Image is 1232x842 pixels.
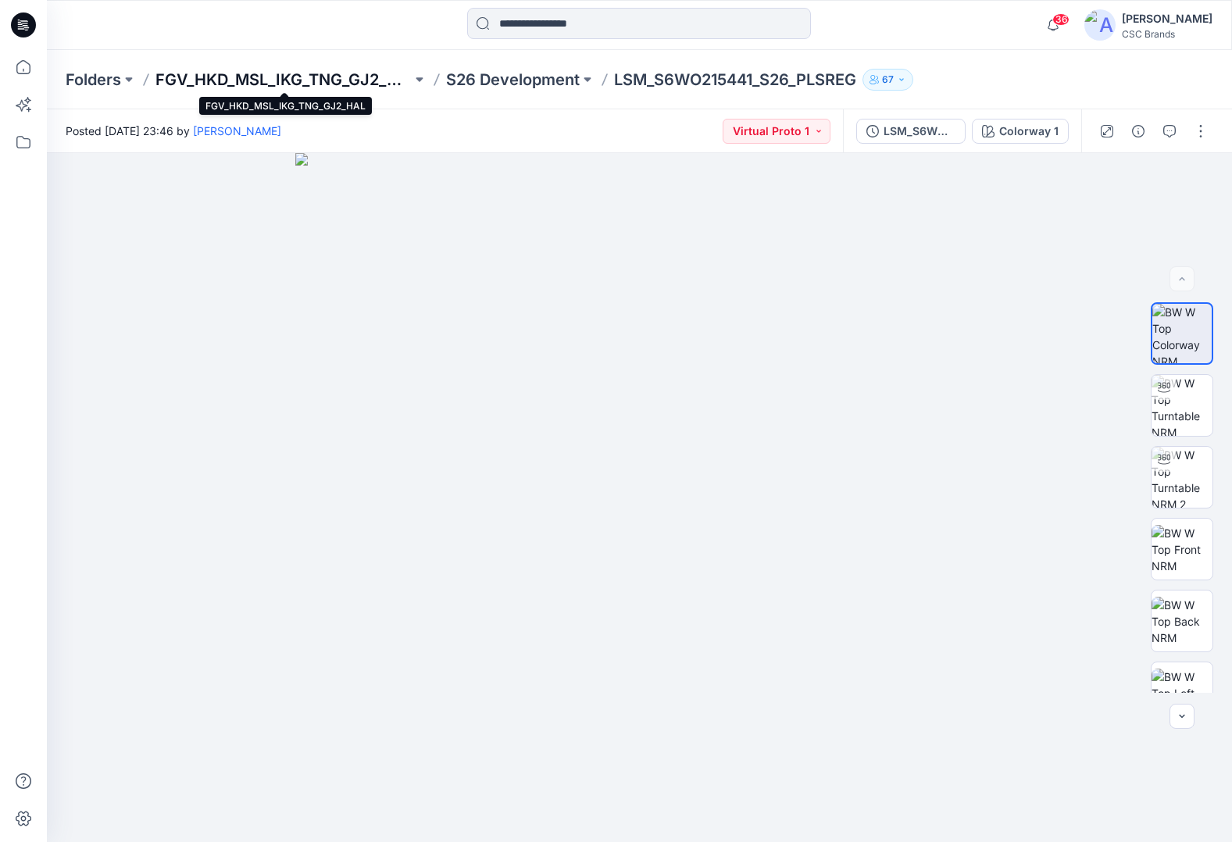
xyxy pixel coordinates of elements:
[295,153,984,842] img: eyJhbGciOiJIUzI1NiIsImtpZCI6IjAiLCJzbHQiOiJzZXMiLCJ0eXAiOiJKV1QifQ.eyJkYXRhIjp7InR5cGUiOiJzdG9yYW...
[1152,447,1212,508] img: BW W Top Turntable NRM 2
[1052,13,1070,26] span: 36
[972,119,1069,144] button: Colorway 1
[155,69,412,91] a: FGV_HKD_MSL_IKG_TNG_GJ2_HAL
[999,123,1059,140] div: Colorway 1
[1152,304,1212,363] img: BW W Top Colorway NRM
[884,123,955,140] div: LSM_S6WO215441_S26_PLSREG_VP1
[1122,28,1212,40] div: CSC Brands
[1152,597,1212,646] img: BW W Top Back NRM
[446,69,580,91] a: S26 Development
[856,119,966,144] button: LSM_S6WO215441_S26_PLSREG_VP1
[1152,669,1212,718] img: BW W Top Left NRM
[66,69,121,91] a: Folders
[1152,525,1212,574] img: BW W Top Front NRM
[862,69,913,91] button: 67
[614,69,856,91] p: LSM_S6WO215441_S26_PLSREG
[193,124,281,137] a: [PERSON_NAME]
[1084,9,1116,41] img: avatar
[882,71,894,88] p: 67
[1126,119,1151,144] button: Details
[1122,9,1212,28] div: [PERSON_NAME]
[1152,375,1212,436] img: BW W Top Turntable NRM
[66,123,281,139] span: Posted [DATE] 23:46 by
